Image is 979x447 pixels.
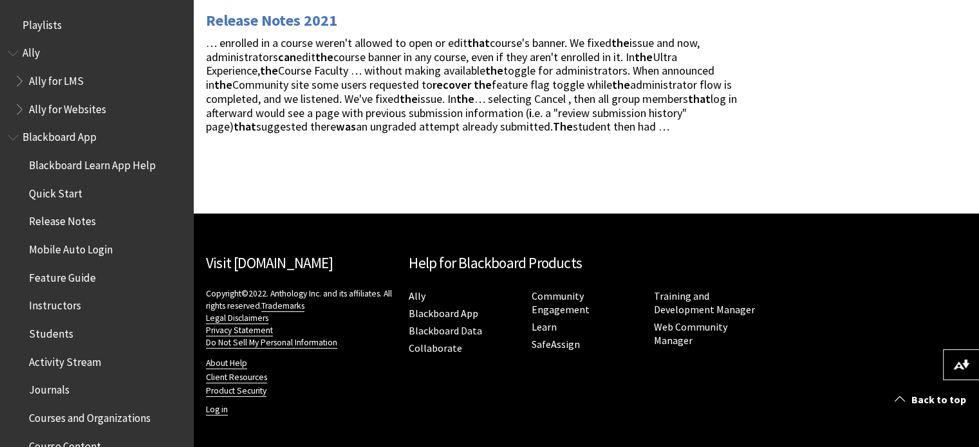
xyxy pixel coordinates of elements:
span: Ally [23,42,40,60]
strong: i [529,105,532,120]
a: Trademarks [261,300,304,312]
span: Feature Guide [29,267,96,284]
span: Release Notes [29,211,96,228]
a: Do Not Sell My Personal Information [206,337,337,349]
a: Log in [206,404,228,415]
a: Release Notes 2021 [206,10,337,31]
a: Product Security [206,385,266,397]
span: Playlists [23,14,62,32]
span: Ally for Websites [29,98,106,116]
a: Client Resources [206,372,267,383]
a: Blackboard App [409,307,478,320]
a: Blackboard Data [409,324,482,338]
span: Quick Start [29,183,82,200]
strong: can [278,50,296,64]
span: Courses and Organizations [29,407,151,424]
span: Mobile Auto Login [29,239,113,256]
a: Community Engagement [531,289,589,316]
nav: Book outline for Anthology Ally Help [8,42,185,120]
a: Visit [DOMAIN_NAME] [206,253,333,272]
span: Blackboard Learn App Help [29,154,156,172]
strong: that [234,119,256,134]
strong: was [336,119,356,134]
strong: the [214,77,232,92]
a: Legal Disclaimers [206,313,268,324]
strong: the [485,63,503,78]
a: Web Community Manager [654,320,727,347]
strong: the [260,63,278,78]
span: Blackboard App [23,127,97,144]
strong: the [635,50,653,64]
strong: that [688,91,711,106]
a: Back to top [885,388,979,412]
span: Instructors [29,295,81,313]
a: SafeAssign [531,338,579,351]
span: … enrolled in a course weren't allowed to open or edit course's banner. We fixed issue and now, a... [206,35,737,134]
strong: the [474,77,492,92]
a: Learn [531,320,556,334]
a: Privacy Statement [206,325,273,336]
strong: The [553,119,573,134]
span: Ally for LMS [29,70,84,87]
strong: the [612,77,630,92]
span: Students [29,323,73,340]
a: Collaborate [409,342,462,355]
a: Ally [409,289,425,303]
h2: Help for Blackboard Products [409,252,763,275]
a: About Help [206,358,247,369]
nav: Book outline for Playlists [8,14,185,36]
a: Training and Development Manager [654,289,755,316]
strong: the [315,50,333,64]
span: Journals [29,379,70,397]
strong: that [467,35,490,50]
p: Copyright©2022. Anthology Inc. and its affiliates. All rights reserved. [206,287,396,349]
span: Activity Stream [29,351,101,369]
strong: the [456,91,474,106]
strong: the [611,35,629,50]
strong: the [400,91,418,106]
strong: recover [433,77,471,92]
